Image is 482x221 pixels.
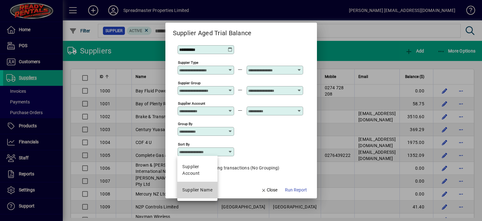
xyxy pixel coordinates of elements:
[182,163,212,177] span: Supplier Account
[188,165,280,171] label: List outstanding transactions (No Grouping)
[178,122,192,126] mat-label: Group by
[261,187,277,193] span: Close
[178,101,205,106] mat-label: Supplier Account
[182,187,212,193] div: Supplier Name
[282,185,309,196] button: Run Report
[165,23,259,38] h2: Supplier Aged Trial Balance
[285,187,307,193] span: Run Report
[178,81,201,85] mat-label: Suppier Group
[178,60,198,65] mat-label: Suppier Type
[259,185,280,196] button: Close
[177,182,217,198] mat-option: Supplier Name
[178,142,190,146] mat-label: Sort by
